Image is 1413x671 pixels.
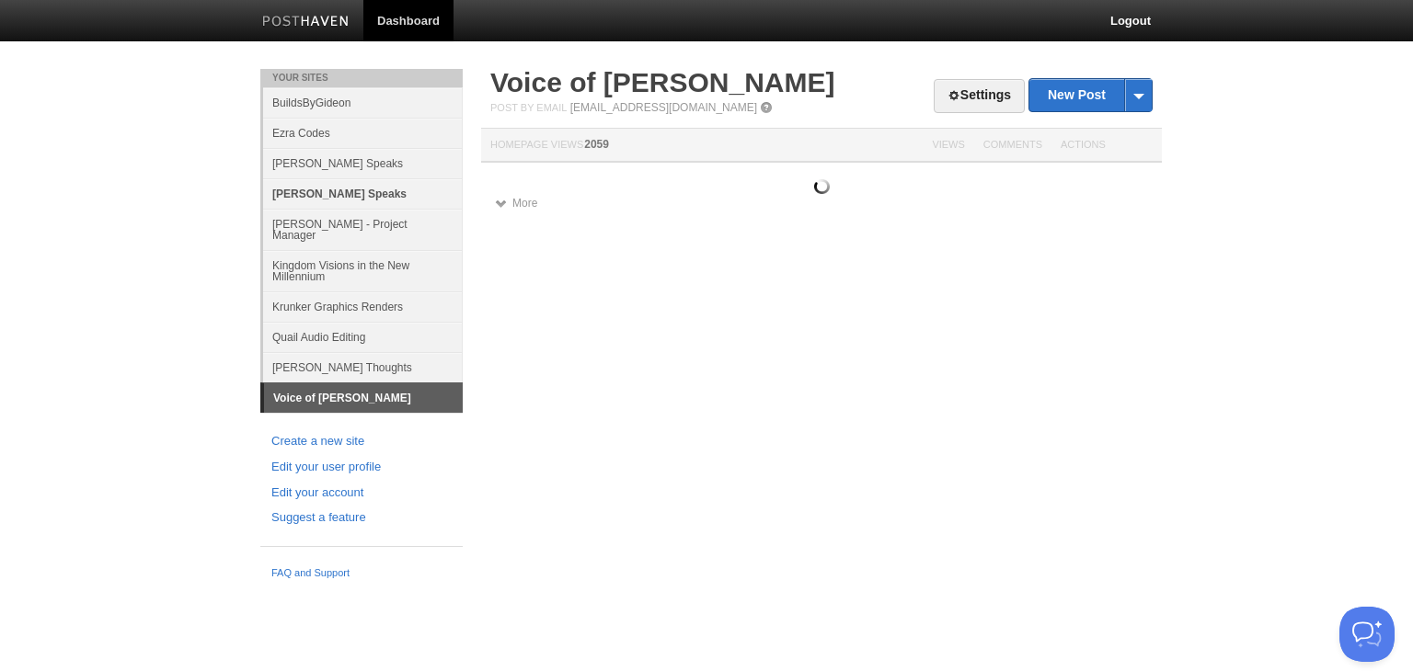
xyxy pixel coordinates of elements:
img: Posthaven-bar [262,16,350,29]
a: [PERSON_NAME] Speaks [263,148,463,178]
a: FAQ and Support [271,565,452,582]
a: Ezra Codes [263,118,463,148]
a: Suggest a feature [271,508,452,528]
img: loading.gif [814,179,830,194]
a: More [495,197,537,210]
a: New Post [1029,79,1152,111]
li: Your Sites [260,69,463,87]
a: Edit your user profile [271,458,452,477]
th: Comments [974,129,1051,163]
a: [EMAIL_ADDRESS][DOMAIN_NAME] [570,101,757,114]
a: [PERSON_NAME] Thoughts [263,352,463,382]
th: Actions [1051,129,1162,163]
a: Edit your account [271,483,452,503]
a: Kingdom Visions in the New Millennium [263,250,463,291]
span: Post by Email [490,102,567,113]
a: Voice of [PERSON_NAME] [264,383,463,413]
th: Homepage Views [481,129,923,163]
a: BuildsByGideon [263,87,463,118]
a: Krunker Graphics Renders [263,291,463,322]
a: [PERSON_NAME] - Project Manager [263,209,463,250]
span: 2059 [584,138,609,151]
iframe: Help Scout Beacon - Open [1339,607,1395,662]
a: Voice of [PERSON_NAME] [490,67,835,97]
a: Quail Audio Editing [263,322,463,352]
a: Create a new site [271,432,452,451]
th: Views [923,129,973,163]
a: Settings [934,79,1025,113]
a: [PERSON_NAME] Speaks [263,178,463,209]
